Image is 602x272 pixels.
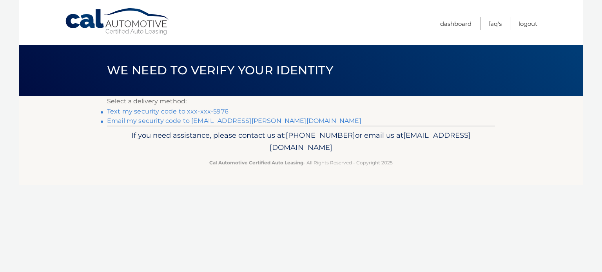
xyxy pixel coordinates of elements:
a: Dashboard [440,17,471,30]
span: [PHONE_NUMBER] [286,131,355,140]
strong: Cal Automotive Certified Auto Leasing [209,160,303,166]
a: Cal Automotive [65,8,170,36]
a: Email my security code to [EMAIL_ADDRESS][PERSON_NAME][DOMAIN_NAME] [107,117,361,124]
p: - All Rights Reserved - Copyright 2025 [112,159,490,167]
a: Text my security code to xxx-xxx-5976 [107,108,228,115]
a: FAQ's [488,17,502,30]
a: Logout [519,17,537,30]
p: If you need assistance, please contact us at: or email us at [112,129,490,154]
p: Select a delivery method: [107,96,495,107]
span: We need to verify your identity [107,63,333,77]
